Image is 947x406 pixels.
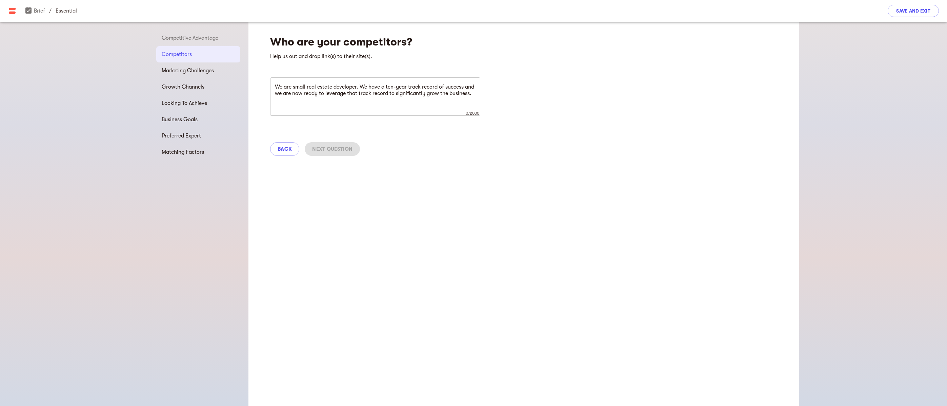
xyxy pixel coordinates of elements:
span: Marketing Challenges [162,67,235,75]
div: Growth Channels [156,79,240,95]
h6: Help us out and drop link(s) to their site(s). [270,52,518,61]
div: Marketing Challenges [156,62,240,79]
button: Save and Exit [888,5,939,17]
div: Matching Factors [156,144,240,160]
span: Business Goals [162,115,235,124]
span: Competitive Advantage [162,34,235,42]
span: Matching Factors [162,148,235,156]
button: Back [270,142,299,156]
div: Competitive Advantage [156,30,240,46]
div: Competitors [156,46,240,62]
span: assignment_turned_in [24,6,33,15]
span: 0/2000 [466,111,479,116]
span: Save and Exit [896,7,930,15]
div: Business Goals [156,111,240,128]
a: Brief [24,8,45,14]
img: Main logo [8,7,16,15]
span: Preferred Expert [162,132,235,140]
div: Looking To Achieve [156,95,240,111]
span: Growth Channels [162,83,235,91]
div: Preferred Expert [156,128,240,144]
span: Looking To Achieve [162,99,235,107]
span: / [49,7,52,15]
span: Back [278,145,292,153]
span: Competitors [162,50,235,58]
h4: Who are your competitors? [270,35,518,49]
p: essential [56,7,77,15]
